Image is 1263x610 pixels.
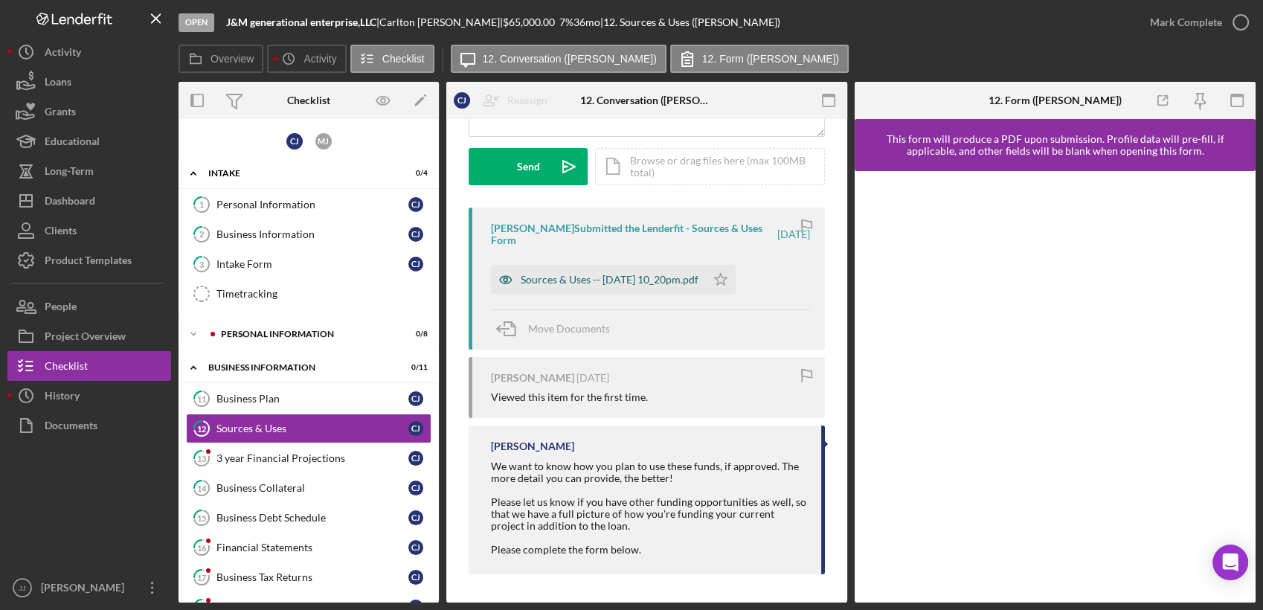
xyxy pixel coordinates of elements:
div: Please complete the form below. [491,544,806,556]
b: J&M generational enterprise,LLC [226,16,376,28]
div: Sources & Uses [216,423,408,434]
div: C J [408,510,423,525]
button: Checklist [350,45,434,73]
div: Checklist [287,94,330,106]
a: 1Personal InformationCJ [186,190,431,219]
tspan: 14 [197,483,207,492]
a: 133 year Financial ProjectionsCJ [186,443,431,473]
div: Mark Complete [1150,7,1222,37]
div: 7 % [559,16,573,28]
div: Personal Information [216,199,408,211]
button: Activity [267,45,346,73]
time: 2025-04-14 01:49 [576,372,609,384]
div: C J [408,421,423,436]
div: Open [179,13,214,32]
text: JJ [19,584,26,592]
button: Overview [179,45,263,73]
div: Open Intercom Messenger [1212,545,1248,580]
div: [PERSON_NAME] [491,372,574,384]
button: 12. Conversation ([PERSON_NAME]) [451,45,666,73]
button: History [7,381,171,411]
label: Overview [210,53,254,65]
div: 0 / 11 [401,363,428,372]
div: Timetracking [216,288,431,300]
button: 12. Form ([PERSON_NAME]) [670,45,849,73]
button: Mark Complete [1135,7,1256,37]
tspan: 11 [197,394,206,403]
div: C J [408,540,423,555]
tspan: 3 [199,259,204,269]
div: C J [408,570,423,585]
div: C J [408,481,423,495]
div: PERSONAL INFORMATION [221,330,391,338]
div: Documents [45,411,97,444]
button: Send [469,148,588,185]
button: CJReassign [446,86,562,115]
div: 0 / 8 [401,330,428,338]
tspan: 13 [197,453,206,463]
a: 14Business CollateralCJ [186,473,431,503]
div: 36 mo [573,16,600,28]
a: Timetracking [186,279,431,309]
div: Business Information [216,228,408,240]
a: 17Business Tax ReturnsCJ [186,562,431,592]
div: 12. Form ([PERSON_NAME]) [989,94,1122,106]
div: 12. Conversation ([PERSON_NAME]) [580,94,714,106]
time: 2025-04-14 02:20 [777,228,810,240]
div: Viewed this item for the first time. [491,391,648,403]
label: 12. Form ([PERSON_NAME]) [702,53,839,65]
a: 15Business Debt ScheduleCJ [186,503,431,533]
div: Financial Statements [216,542,408,553]
div: C J [408,391,423,406]
div: [PERSON_NAME] [491,440,574,452]
label: Checklist [382,53,425,65]
button: Documents [7,411,171,440]
label: Activity [303,53,336,65]
button: JJ[PERSON_NAME] [7,573,171,603]
div: | 12. Sources & Uses ([PERSON_NAME]) [600,16,780,28]
div: $65,000.00 [503,16,559,28]
div: 3 year Financial Projections [216,452,408,464]
label: 12. Conversation ([PERSON_NAME]) [483,53,657,65]
div: Business Plan [216,393,408,405]
div: Please let us know if you have other funding opportunities as well, so that we have a full pictur... [491,496,806,532]
div: This form will produce a PDF upon submission. Profile data will pre-fill, if applicable, and othe... [862,133,1248,157]
tspan: 12 [197,423,206,433]
a: 16Financial StatementsCJ [186,533,431,562]
div: C J [408,257,423,272]
div: [PERSON_NAME] Submitted the Lenderfit - Sources & Uses Form [491,222,775,246]
div: BUSINESS INFORMATION [208,363,391,372]
div: C J [286,133,303,150]
div: M J [315,133,332,150]
a: 11Business PlanCJ [186,384,431,414]
tspan: 2 [199,229,204,239]
div: Reassign [507,86,547,115]
div: | [226,16,379,28]
div: 0 / 4 [401,169,428,178]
